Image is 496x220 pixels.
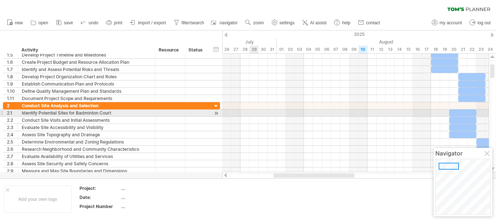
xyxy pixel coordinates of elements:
div: Thursday, 7 August 2025 [331,46,340,53]
div: Wednesday, 6 August 2025 [322,46,331,53]
div: Wednesday, 20 August 2025 [449,46,458,53]
div: Monday, 28 July 2025 [240,46,249,53]
a: filter/search [172,18,206,28]
a: contact [356,18,382,28]
div: 2.4 [7,131,18,138]
div: Tuesday, 5 August 2025 [313,46,322,53]
div: Navigator [435,150,491,157]
div: 2.5 [7,138,18,145]
a: my account [430,18,464,28]
div: Resource [159,46,181,54]
div: 1.5 [7,51,18,58]
div: Research Neighborhood and Community Characteristics [22,146,151,153]
a: save [54,18,75,28]
a: navigator [210,18,240,28]
div: 2.6 [7,146,18,153]
div: Sunday, 27 July 2025 [231,46,240,53]
div: Friday, 22 August 2025 [467,46,476,53]
div: Define Quality Management Plan and Standards [22,88,151,95]
div: Date: [80,194,119,200]
div: Establish Communication Plan and Protocols [22,80,151,87]
div: 2.9 [7,167,18,174]
div: Develop Project Timeline and Milestones [22,51,151,58]
div: .... [121,203,182,209]
div: Sunday, 17 August 2025 [422,46,431,53]
a: help [332,18,353,28]
div: Sunday, 24 August 2025 [485,46,495,53]
div: Tuesday, 12 August 2025 [377,46,386,53]
div: Evaluate Availability of Utilities and Services [22,153,151,160]
div: Conduct Site Analysis and Selection [22,102,151,109]
span: import / export [138,20,166,25]
span: contact [366,20,380,25]
div: Project: [80,185,119,191]
span: new [15,20,23,25]
div: Identify Potential Sites for Badminton Court [22,109,151,116]
div: Create Project Budget and Resource Allocation Plan [22,59,151,66]
a: zoom [243,18,266,28]
div: Friday, 8 August 2025 [340,46,349,53]
div: .... [121,194,182,200]
div: Thursday, 21 August 2025 [458,46,467,53]
span: zoom [253,20,264,25]
div: Saturday, 2 August 2025 [286,46,295,53]
span: log out [477,20,491,25]
a: new [5,18,25,28]
div: 2.7 [7,153,18,160]
div: Assess Site Topography and Drainage [22,131,151,138]
div: Add your own logo [4,186,72,213]
div: Saturday, 23 August 2025 [476,46,485,53]
div: Sunday, 3 August 2025 [295,46,304,53]
a: undo [79,18,101,28]
a: print [104,18,125,28]
div: Conduct Site Visits and Initial Assessments [22,117,151,124]
a: AI assist [300,18,329,28]
div: 2.2 [7,117,18,124]
span: save [64,20,73,25]
div: Develop Project Organization Chart and Roles [22,73,151,80]
div: 1.9 [7,80,18,87]
div: Evaluate Site Accessibility and Visibility [22,124,151,131]
a: import / export [128,18,168,28]
span: settings [280,20,294,25]
div: Activity [21,46,151,54]
div: Identify and Assess Potential Risks and Threats [22,66,151,73]
span: print [114,20,122,25]
span: navigator [220,20,237,25]
span: my account [440,20,462,25]
div: 1.6 [7,59,18,66]
div: Saturday, 9 August 2025 [349,46,358,53]
div: Monday, 18 August 2025 [431,46,440,53]
div: 2.1 [7,109,18,116]
div: Determine Environmental and Zoning Regulations [22,138,151,145]
div: 2 [7,102,18,109]
div: 1.8 [7,73,18,80]
div: Document Project Scope and Requirements [22,95,151,102]
div: Assess Site Security and Safety Concerns [22,160,151,167]
div: scroll to activity [213,109,220,117]
div: Wednesday, 30 July 2025 [259,46,268,53]
div: Saturday, 16 August 2025 [413,46,422,53]
span: AI assist [310,20,326,25]
div: Saturday, 26 July 2025 [222,46,231,53]
span: help [342,20,350,25]
div: .... [121,185,182,191]
span: undo [89,20,98,25]
a: settings [270,18,297,28]
div: Monday, 11 August 2025 [367,46,377,53]
div: Friday, 1 August 2025 [277,46,286,53]
div: 2.8 [7,160,18,167]
div: Wednesday, 13 August 2025 [386,46,395,53]
div: Status [188,46,204,54]
div: Thursday, 31 July 2025 [268,46,277,53]
div: Sunday, 10 August 2025 [358,46,367,53]
span: filter/search [182,20,204,25]
span: open [38,20,48,25]
a: open [29,18,50,28]
div: Measure and Map Site Boundaries and Dimensions [22,167,151,174]
div: 1.10 [7,88,18,95]
div: 1.11 [7,95,18,102]
div: 2.3 [7,124,18,131]
div: Friday, 15 August 2025 [404,46,413,53]
div: 1.7 [7,66,18,73]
